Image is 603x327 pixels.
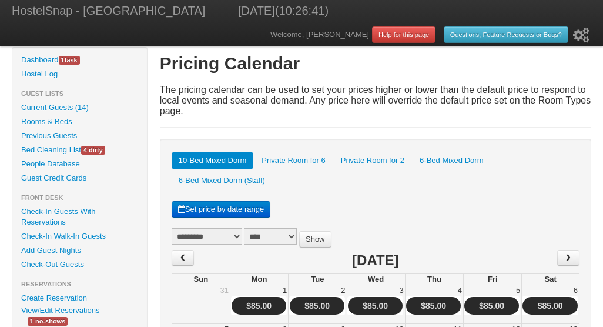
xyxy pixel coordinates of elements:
[457,285,463,296] div: 4
[515,285,521,296] div: 5
[12,143,147,157] a: Bed Cleaning List4 dirty
[564,249,573,266] span: ›
[12,258,147,272] a: Check-Out Guests
[254,152,332,169] a: Private Room for 6
[444,26,568,43] a: Questions, Feature Requests or Bugs?
[479,301,504,311] a: $85.00
[12,115,147,129] a: Rooms & Beds
[12,205,147,229] a: Check-In Guests With Reservations
[398,285,405,296] div: 3
[12,191,147,205] li: Front Desk
[288,273,346,285] th: Tue
[304,301,330,311] a: $85.00
[160,85,591,116] p: The pricing calendar can be used to set your prices higher or lower than the default price to res...
[178,249,187,266] span: ‹
[275,4,329,17] span: (10:26:41)
[340,285,346,296] div: 2
[334,152,411,169] a: Private Room for 2
[172,172,272,189] a: 6-Bed Mixed Dorm (Staff)
[12,101,147,115] a: Current Guests (14)
[405,273,463,285] th: Thu
[230,273,288,285] th: Mon
[12,171,147,185] a: Guest Credit Cards
[521,273,579,285] th: Sat
[172,152,254,169] a: 10-Bed Mixed Dorm
[12,277,147,291] li: Reservations
[282,285,288,296] div: 1
[219,285,230,296] div: 31
[81,146,105,155] span: 4 dirty
[12,243,147,258] a: Add Guest Nights
[160,53,591,74] h1: Pricing Calendar
[172,201,270,218] a: Set price by date range
[573,28,589,43] i: Setup Wizard
[59,56,80,65] span: task
[12,304,108,316] a: View/Edit Reservations
[463,273,521,285] th: Fri
[538,301,563,311] a: $85.00
[372,26,436,43] a: Help for this page
[270,24,591,46] div: Welcome, [PERSON_NAME]
[12,67,147,81] a: Hostel Log
[572,285,579,296] div: 6
[421,301,446,311] a: $85.00
[12,86,147,101] li: Guest Lists
[12,291,147,305] a: Create Reservation
[12,229,147,243] a: Check-In Walk-In Guests
[363,301,388,311] a: $85.00
[12,157,147,171] a: People Database
[12,53,147,67] a: Dashboard1task
[246,301,272,311] a: $85.00
[61,56,65,64] span: 1
[413,152,490,169] a: 6-Bed Mixed Dorm
[299,231,331,248] button: Show
[19,315,76,327] a: 1 no-shows
[28,317,68,326] span: 1 no-shows
[172,273,230,285] th: Sun
[347,273,405,285] th: Wed
[12,129,147,143] a: Previous Guests
[352,250,399,271] h2: [DATE]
